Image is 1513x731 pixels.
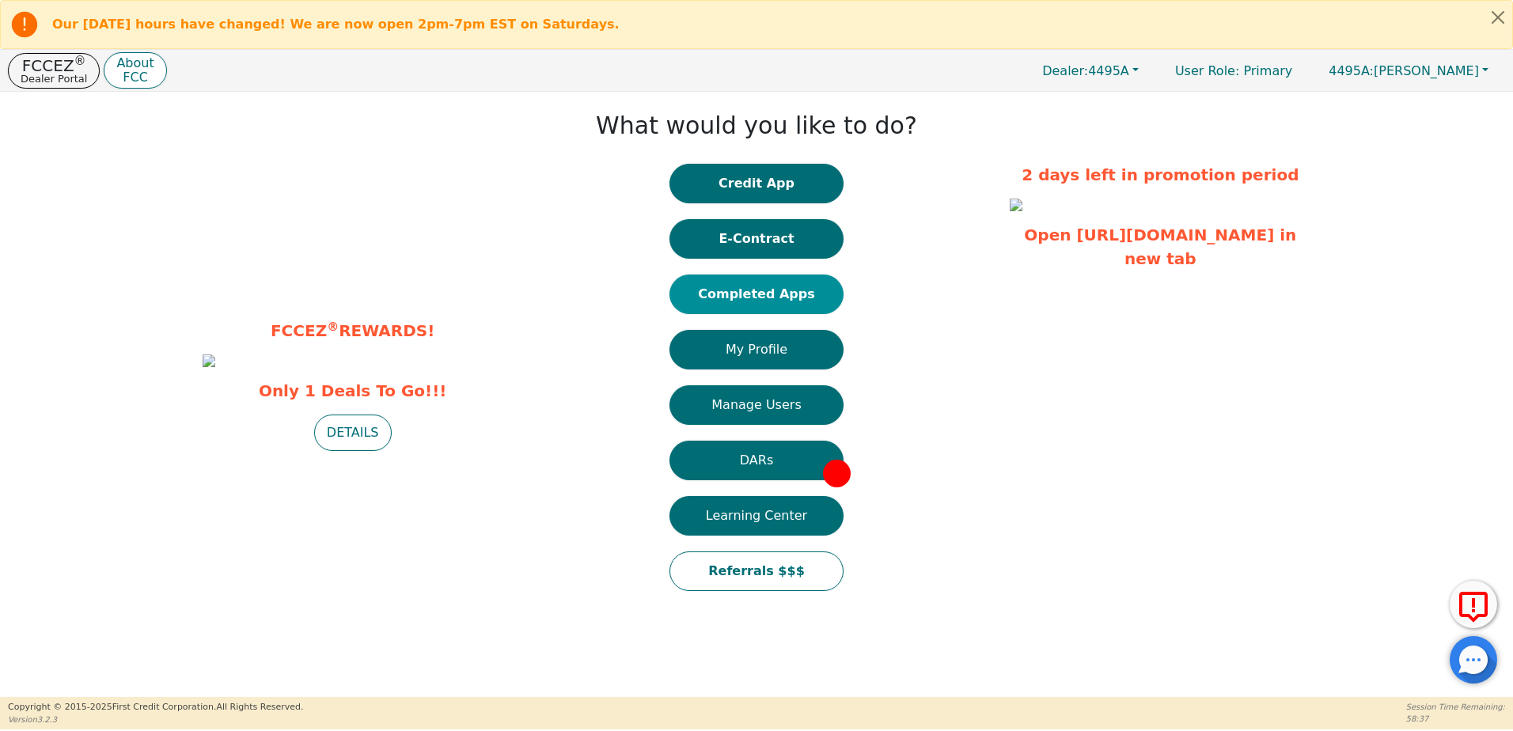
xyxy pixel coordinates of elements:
a: Open [URL][DOMAIN_NAME] in new tab [1024,225,1296,268]
h1: What would you like to do? [596,112,917,140]
button: Credit App [669,164,844,203]
p: Primary [1159,55,1308,86]
button: My Profile [669,330,844,369]
button: E-Contract [669,219,844,259]
sup: ® [327,320,339,334]
button: Referrals $$$ [669,551,844,591]
button: 4495A:[PERSON_NAME] [1312,59,1505,83]
span: 4495A: [1329,63,1374,78]
p: Session Time Remaining: [1406,701,1505,713]
span: 4495A [1042,63,1129,78]
p: Copyright © 2015- 2025 First Credit Corporation. [8,701,303,714]
img: 39c842c0-4c17-4040-b233-9ebd6bed7b4a [1010,199,1022,211]
button: Manage Users [669,385,844,425]
p: Dealer Portal [21,74,87,84]
p: 2 days left in promotion period [1010,163,1310,187]
p: FCCEZ [21,58,87,74]
span: Only 1 Deals To Go!!! [203,379,503,403]
p: About [116,57,154,70]
button: FCCEZ®Dealer Portal [8,53,100,89]
span: User Role : [1175,63,1239,78]
button: AboutFCC [104,52,166,89]
p: 58:37 [1406,713,1505,725]
span: Dealer: [1042,63,1088,78]
button: DETAILS [314,415,392,451]
a: User Role: Primary [1159,55,1308,86]
span: [PERSON_NAME] [1329,63,1479,78]
b: Our [DATE] hours have changed! We are now open 2pm-7pm EST on Saturdays. [52,17,620,32]
button: Completed Apps [669,275,844,314]
span: All Rights Reserved. [216,702,303,712]
button: Dealer:4495A [1026,59,1155,83]
button: Learning Center [669,496,844,536]
button: Report Error to FCC [1450,581,1497,628]
sup: ® [74,54,86,68]
button: Close alert [1484,1,1512,33]
p: FCCEZ REWARDS! [203,319,503,343]
p: Version 3.2.3 [8,714,303,725]
img: 9c0d8774-3545-47fb-b2f5-d4fe3a3bd675 [203,354,215,367]
p: FCC [116,71,154,84]
button: DARs [669,441,844,480]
